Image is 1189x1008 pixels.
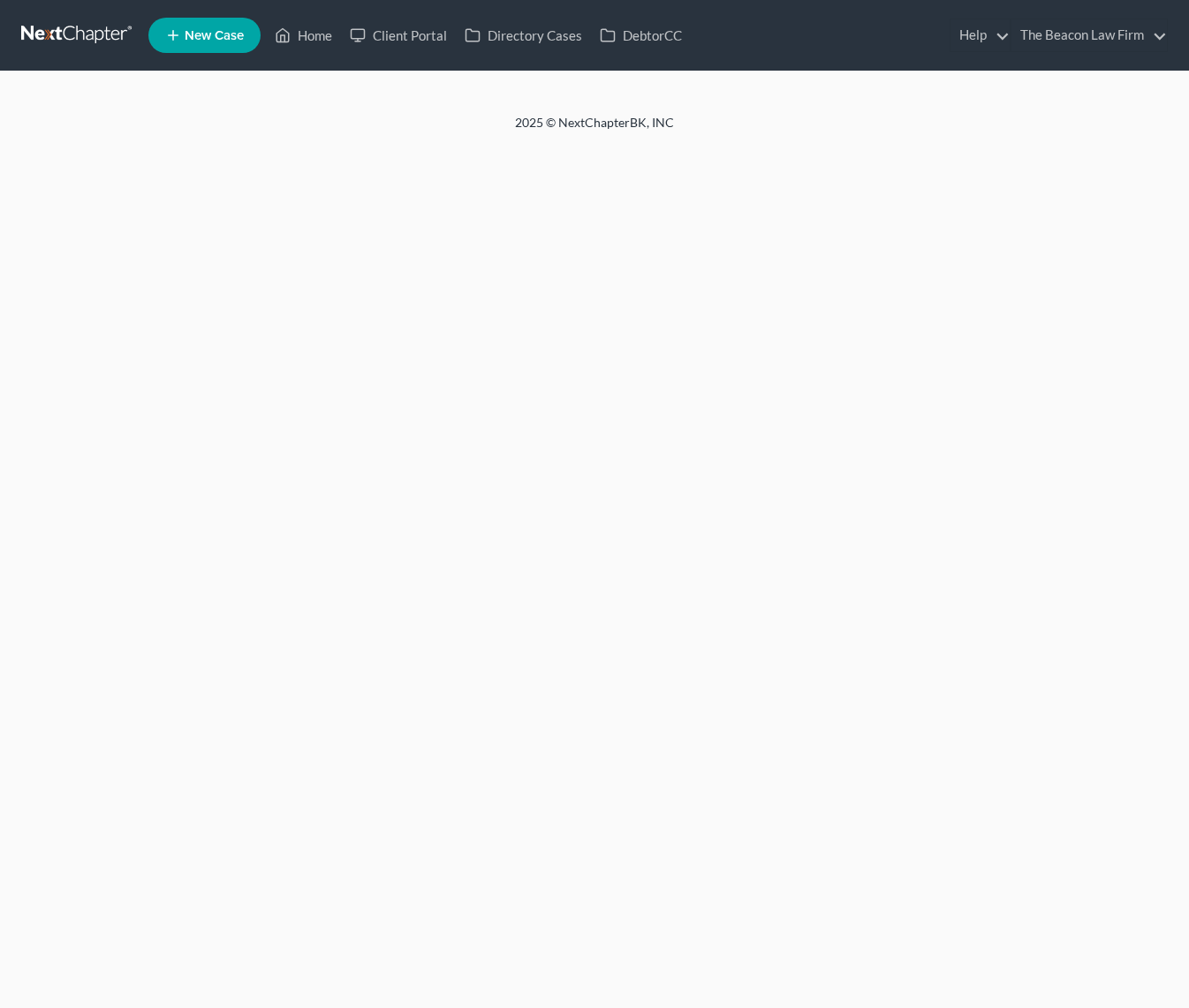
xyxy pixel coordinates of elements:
[341,19,456,51] a: Client Portal
[91,114,1098,146] div: 2025 © NextChapterBK, INC
[591,19,691,51] a: DebtorCC
[456,19,591,51] a: Directory Cases
[148,18,261,53] new-legal-case-button: New Case
[266,19,341,51] a: Home
[950,19,1010,51] a: Help
[1011,19,1167,51] a: The Beacon Law Firm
